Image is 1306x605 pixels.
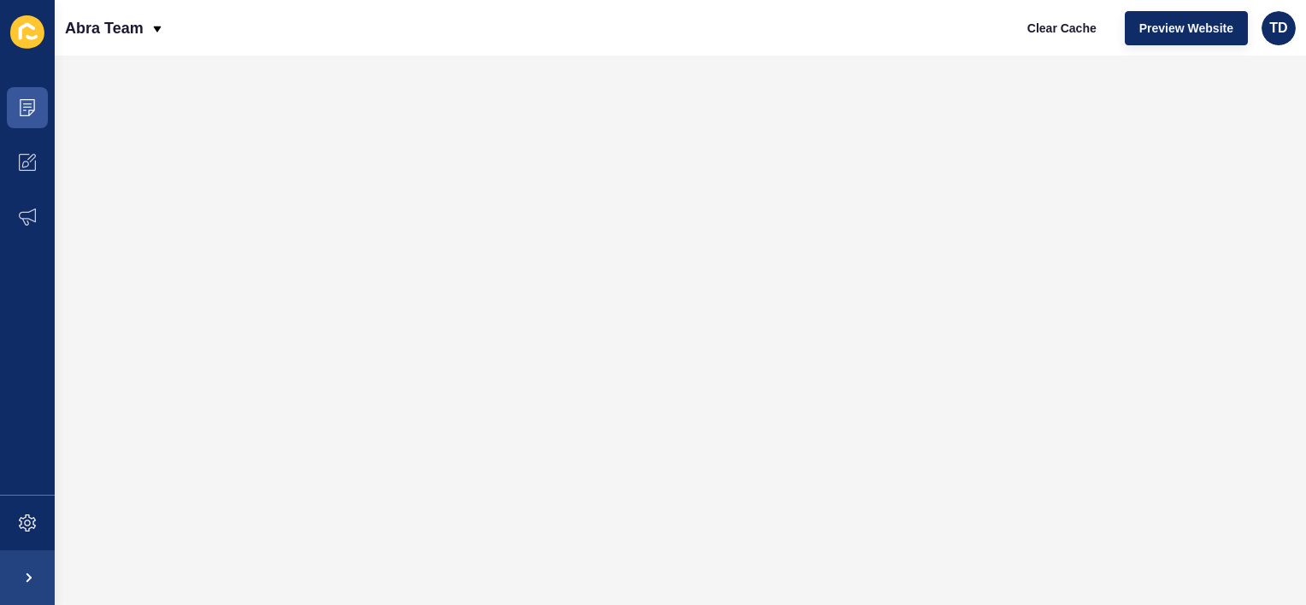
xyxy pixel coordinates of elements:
[65,7,144,50] p: Abra Team
[1013,11,1111,45] button: Clear Cache
[1269,20,1287,37] span: TD
[1125,11,1248,45] button: Preview Website
[1027,20,1097,37] span: Clear Cache
[1139,20,1233,37] span: Preview Website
